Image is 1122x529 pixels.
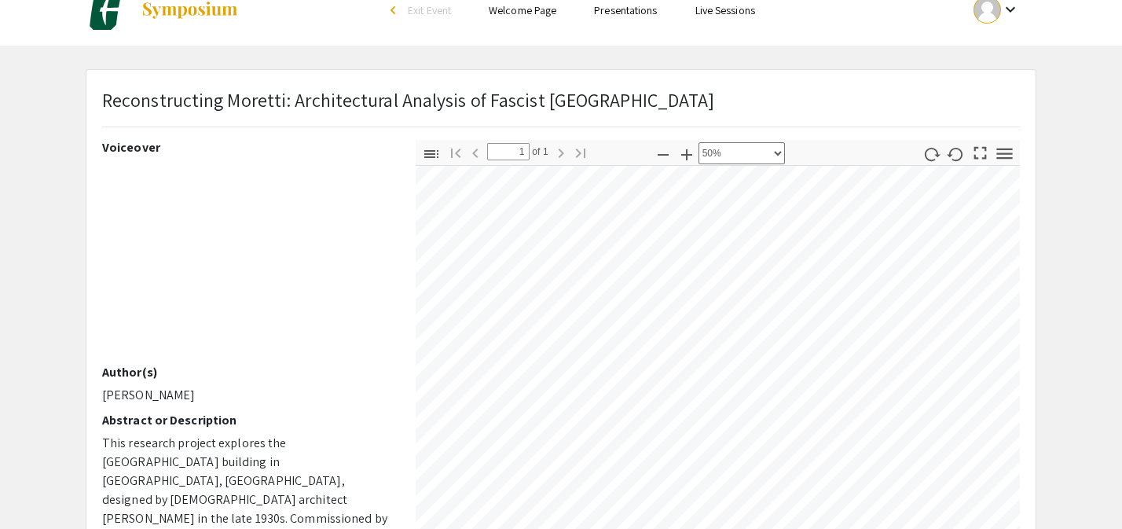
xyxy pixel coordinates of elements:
select: Zoom [698,142,785,164]
button: Rotate Counterclockwise [943,142,970,165]
button: Next Page [548,141,574,163]
button: Tools [992,142,1018,165]
h2: Author(s) [102,365,392,380]
button: Rotate Clockwise [918,142,945,165]
button: Previous Page [462,141,489,163]
iframe: Chat [12,458,67,517]
button: Toggle Sidebar [418,142,445,165]
img: Symposium by ForagerOne [141,1,239,20]
button: Go to Last Page [567,141,594,163]
h2: Voiceover [102,140,392,155]
button: Go to First Page [442,141,469,163]
iframe: Reconstructing Moretti | UNCC Honors Research Symposium 2024 [102,161,392,365]
h2: Abstract or Description [102,413,392,428]
a: Presentations [594,3,657,17]
a: Welcome Page [489,3,556,17]
span: Exit Event [408,3,451,17]
button: Zoom Out [650,142,676,165]
p: [PERSON_NAME] [102,386,392,405]
div: arrow_back_ios [390,6,400,15]
span: Reconstructing Moretti: Architectural Analysis of Fascist [GEOGRAPHIC_DATA] [102,87,715,112]
button: Zoom In [673,142,700,165]
input: Page [487,143,530,160]
button: Switch to Presentation Mode [967,140,994,163]
a: Live Sessions [695,3,755,17]
span: of 1 [530,143,548,160]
